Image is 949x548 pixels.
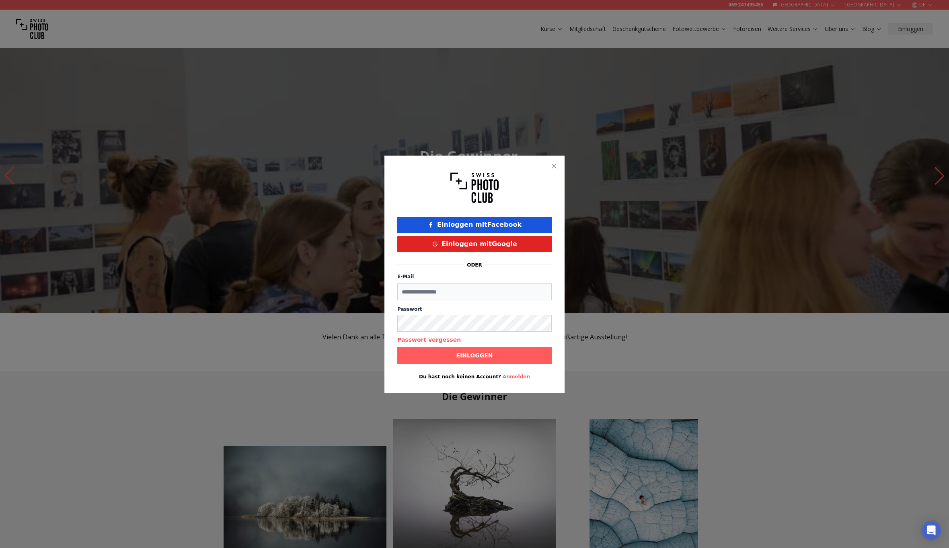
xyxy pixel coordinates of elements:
p: oder [467,262,482,268]
button: Einloggen [397,347,552,364]
button: Passwort vergessen [397,336,461,344]
img: Swiss photo club [450,168,499,207]
label: Passwort [397,306,552,312]
button: Einloggen mitGoogle [397,236,552,252]
button: Einloggen mitFacebook [397,217,552,233]
label: E-Mail [397,274,414,279]
button: Anmelden [503,374,530,380]
b: Einloggen [456,351,493,359]
p: Du hast noch keinen Account? [397,374,552,380]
